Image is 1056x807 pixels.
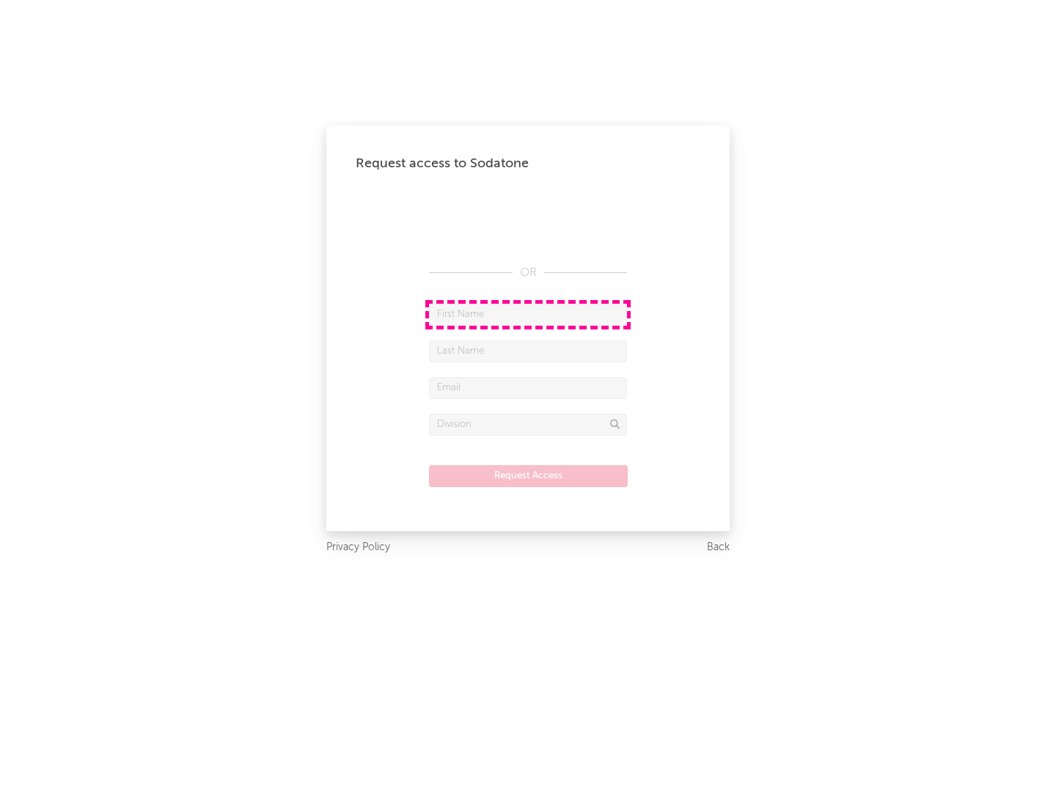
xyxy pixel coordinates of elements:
[429,414,627,436] input: Division
[326,538,390,557] a: Privacy Policy
[356,155,700,172] div: Request access to Sodatone
[429,304,627,326] input: First Name
[429,377,627,399] input: Email
[429,465,628,487] button: Request Access
[707,538,730,557] a: Back
[429,340,627,362] input: Last Name
[429,264,627,282] div: OR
